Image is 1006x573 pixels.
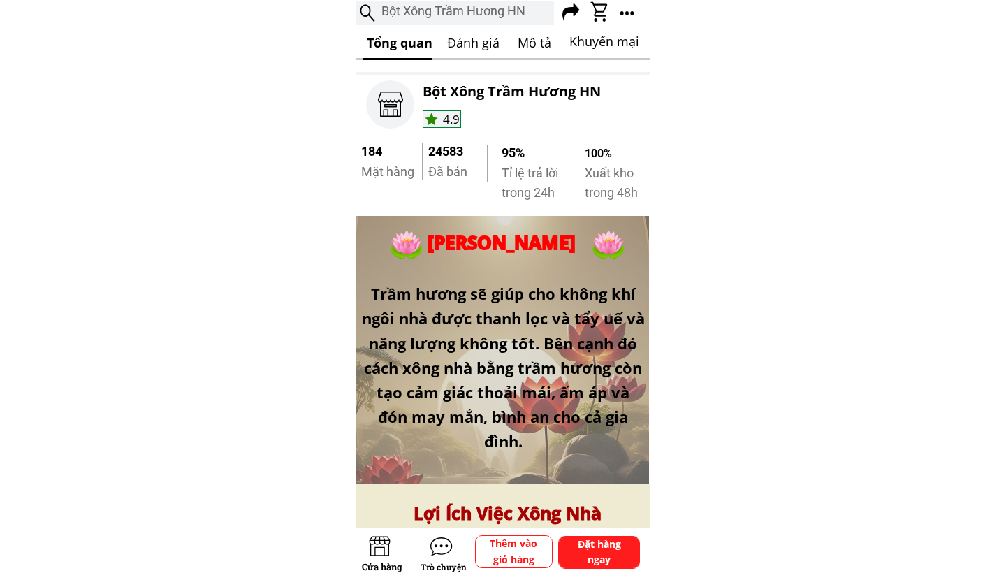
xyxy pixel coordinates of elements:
[502,166,558,201] span: Tỉ lệ trả lời trong 24h
[559,537,639,568] p: Đặt hàng ngay
[367,33,435,53] h3: Tổng quan
[360,282,646,454] div: Trầm hương sẽ giúp cho không khí ngôi nhà được thanh lọc và tẩy uế và năng lượng không tốt. Bên c...
[414,499,617,527] h3: Lợi Ích Việc Xông Nhà
[428,142,488,182] h3: 24583
[585,147,612,160] span: 100%
[518,33,552,53] h3: Mô tả
[361,164,414,179] span: Mặt hàng
[361,142,421,182] h3: 184
[423,80,615,103] h3: Bột Xông Trầm Hương HN
[502,143,568,203] h3: 95%
[569,31,643,52] h3: Khuyến mại
[443,110,461,129] h3: 4.9
[428,229,586,258] h3: [PERSON_NAME]
[381,1,548,22] h3: Bột Xông Trầm Hương HN
[585,166,638,201] span: Xuất kho trong 48h
[447,33,509,53] h3: Đánh giá
[428,164,467,179] span: Đã bán
[476,536,551,567] p: Thêm vào giỏ hàng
